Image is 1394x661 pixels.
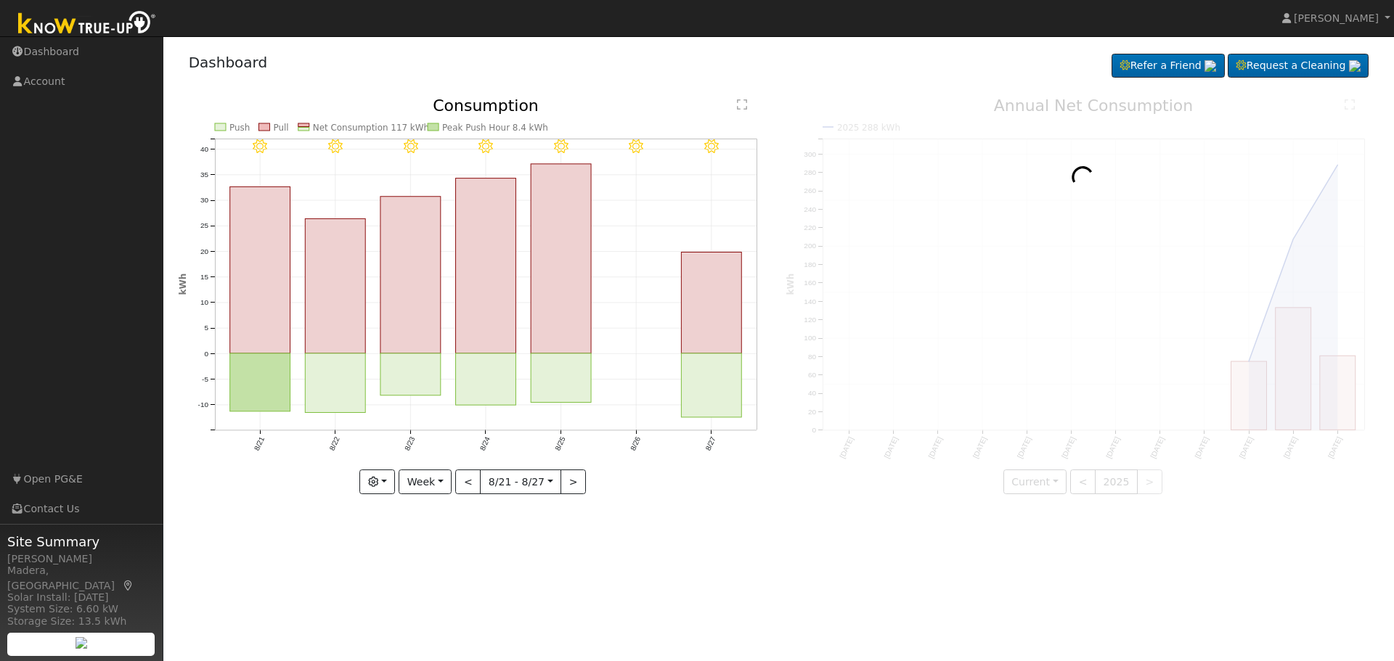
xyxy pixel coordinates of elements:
[1228,54,1369,78] a: Request a Cleaning
[7,614,155,629] div: Storage Size: 13.5 kWh
[1349,60,1361,72] img: retrieve
[7,563,155,594] div: Madera, [GEOGRAPHIC_DATA]
[76,637,87,649] img: retrieve
[7,602,155,617] div: System Size: 6.60 kW
[7,551,155,567] div: [PERSON_NAME]
[122,580,135,591] a: Map
[189,54,268,71] a: Dashboard
[1205,60,1216,72] img: retrieve
[7,590,155,605] div: Solar Install: [DATE]
[11,8,163,41] img: Know True-Up
[7,532,155,551] span: Site Summary
[1112,54,1225,78] a: Refer a Friend
[1294,12,1379,24] span: [PERSON_NAME]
